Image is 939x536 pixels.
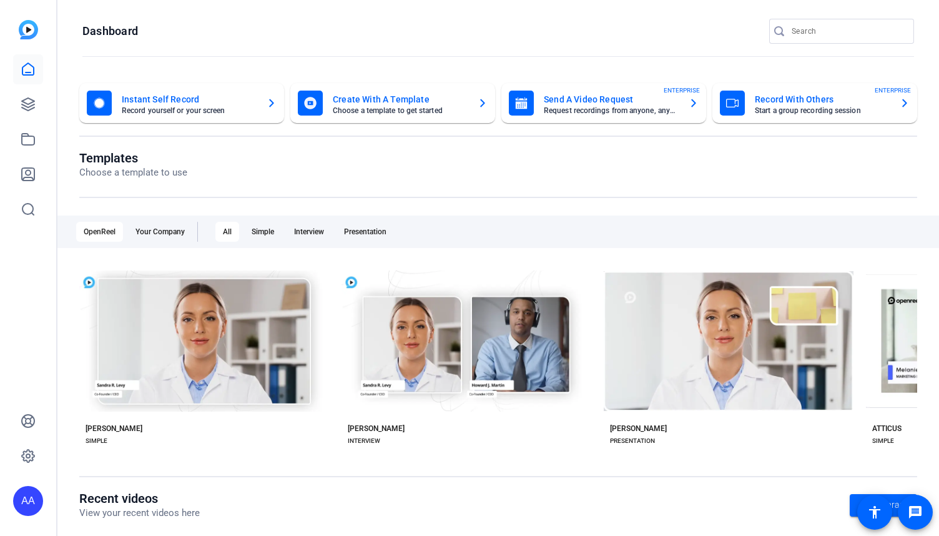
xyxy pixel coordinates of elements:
[544,107,679,114] mat-card-subtitle: Request recordings from anyone, anywhere
[76,222,123,242] div: OpenReel
[755,92,890,107] mat-card-title: Record With Others
[244,222,282,242] div: Simple
[333,107,468,114] mat-card-subtitle: Choose a template to get started
[290,83,495,123] button: Create With A TemplateChoose a template to get started
[544,92,679,107] mat-card-title: Send A Video Request
[122,107,257,114] mat-card-subtitle: Record yourself or your screen
[333,92,468,107] mat-card-title: Create With A Template
[792,24,904,39] input: Search
[79,506,200,520] p: View your recent videos here
[348,424,405,434] div: [PERSON_NAME]
[79,83,284,123] button: Instant Self RecordRecord yourself or your screen
[712,83,917,123] button: Record With OthersStart a group recording sessionENTERPRISE
[908,505,923,520] mat-icon: message
[122,92,257,107] mat-card-title: Instant Self Record
[13,486,43,516] div: AA
[850,494,917,517] a: Go to library
[755,107,890,114] mat-card-subtitle: Start a group recording session
[610,424,667,434] div: [PERSON_NAME]
[79,151,187,166] h1: Templates
[287,222,332,242] div: Interview
[19,20,38,39] img: blue-gradient.svg
[337,222,394,242] div: Presentation
[867,505,882,520] mat-icon: accessibility
[86,424,142,434] div: [PERSON_NAME]
[610,436,655,446] div: PRESENTATION
[215,222,239,242] div: All
[348,436,380,446] div: INTERVIEW
[128,222,192,242] div: Your Company
[79,491,200,506] h1: Recent videos
[86,436,107,446] div: SIMPLE
[875,86,911,95] span: ENTERPRISE
[79,166,187,180] p: Choose a template to use
[501,83,706,123] button: Send A Video RequestRequest recordings from anyone, anywhereENTERPRISE
[872,424,902,434] div: ATTICUS
[82,24,138,39] h1: Dashboard
[664,86,700,95] span: ENTERPRISE
[872,436,894,446] div: SIMPLE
